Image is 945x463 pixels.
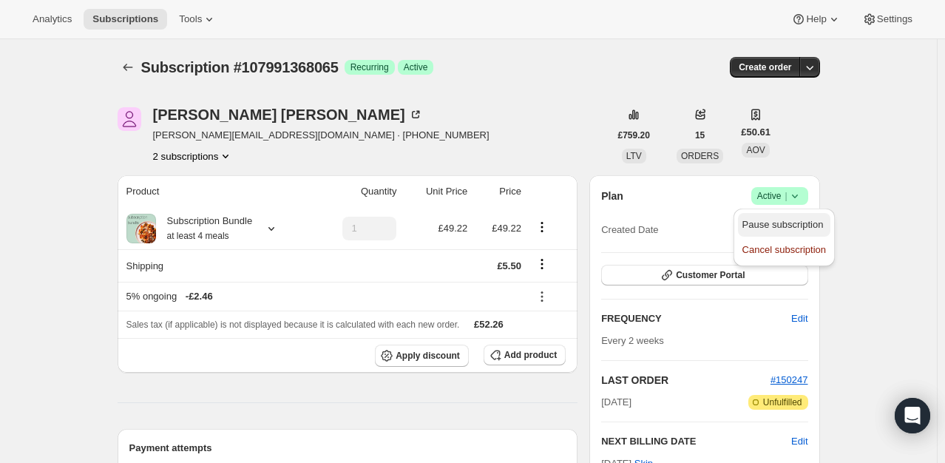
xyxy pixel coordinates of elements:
span: Apply discount [396,350,460,362]
th: Product [118,175,314,208]
a: #150247 [770,374,808,385]
button: Subscriptions [118,57,138,78]
button: Cancel subscription [738,238,830,262]
span: £759.20 [618,129,650,141]
span: Cancel subscription [742,244,826,255]
th: Shipping [118,249,314,282]
th: Quantity [313,175,401,208]
img: product img [126,214,156,243]
button: Subscriptions [84,9,167,30]
span: Subscriptions [92,13,158,25]
span: £50.61 [741,125,770,140]
button: Product actions [530,219,554,235]
th: Unit Price [401,175,472,208]
span: Help [806,13,826,25]
button: Tools [170,9,226,30]
button: Settings [853,9,921,30]
button: Customer Portal [601,265,807,285]
span: Add product [504,349,557,361]
span: Zoe Hepworth [118,107,141,131]
button: Pause subscription [738,213,830,237]
button: Apply discount [375,345,469,367]
h2: Plan [601,189,623,203]
button: 15 [686,125,714,146]
h2: LAST ORDER [601,373,770,388]
span: | [785,190,787,202]
span: ORDERS [681,151,719,161]
div: [PERSON_NAME] [PERSON_NAME] [153,107,423,122]
span: £49.22 [492,223,521,234]
span: Edit [791,311,807,326]
span: Customer Portal [676,269,745,281]
div: 5% ongoing [126,289,521,304]
span: Active [404,61,428,73]
span: Analytics [33,13,72,25]
span: [PERSON_NAME][EMAIL_ADDRESS][DOMAIN_NAME] · [PHONE_NUMBER] [153,128,490,143]
span: Recurring [350,61,389,73]
th: Price [472,175,526,208]
div: Open Intercom Messenger [895,398,930,433]
span: Created Date [601,223,658,237]
button: £759.20 [609,125,659,146]
button: #150247 [770,373,808,388]
span: Sales tax (if applicable) is not displayed because it is calculated with each new order. [126,320,460,330]
span: Tools [179,13,202,25]
h2: Payment attempts [129,441,566,456]
span: - £2.46 [186,289,213,304]
button: Help [782,9,850,30]
span: Create order [739,61,791,73]
small: at least 4 meals [167,231,229,241]
button: Create order [730,57,800,78]
span: Subscription #107991368065 [141,59,339,75]
span: Active [757,189,802,203]
span: Every 2 weeks [601,335,664,346]
button: Add product [484,345,566,365]
button: Product actions [153,149,234,163]
span: [DATE] [601,395,631,410]
span: Settings [877,13,912,25]
div: Subscription Bundle [156,214,253,243]
span: £49.22 [438,223,468,234]
button: Edit [791,434,807,449]
button: Analytics [24,9,81,30]
h2: NEXT BILLING DATE [601,434,791,449]
span: £5.50 [497,260,521,271]
h2: FREQUENCY [601,311,791,326]
span: 15 [695,129,705,141]
span: Unfulfilled [763,396,802,408]
button: Edit [782,307,816,331]
span: Pause subscription [742,219,824,230]
button: Shipping actions [530,256,554,272]
span: AOV [746,145,765,155]
span: LTV [626,151,642,161]
span: £52.26 [474,319,504,330]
